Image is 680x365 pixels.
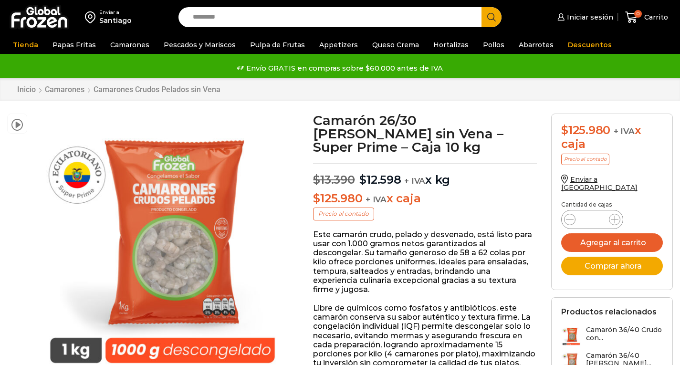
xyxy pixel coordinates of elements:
a: Inicio [17,85,36,94]
span: 0 [634,10,642,18]
input: Product quantity [583,213,601,226]
span: Iniciar sesión [565,12,613,22]
p: Cantidad de cajas [561,201,663,208]
a: Appetizers [314,36,363,54]
h3: Camarón 36/40 Crudo con... [586,326,663,342]
a: Pescados y Mariscos [159,36,241,54]
a: Pollos [478,36,509,54]
a: 0 Carrito [623,6,670,29]
span: Carrito [642,12,668,22]
a: Camarones [105,36,154,54]
span: + IVA [614,126,635,136]
h1: Camarón 26/30 [PERSON_NAME] sin Vena – Super Prime – Caja 10 kg [313,114,537,154]
p: Precio al contado [313,208,374,220]
span: + IVA [404,176,425,186]
bdi: 13.390 [313,173,355,187]
nav: Breadcrumb [17,85,221,94]
img: address-field-icon.svg [85,9,99,25]
a: Papas Fritas [48,36,101,54]
a: Iniciar sesión [555,8,613,27]
a: Hortalizas [429,36,473,54]
bdi: 12.598 [359,173,401,187]
span: $ [359,173,366,187]
a: Camarones [44,85,85,94]
span: + IVA [366,195,387,204]
a: Descuentos [563,36,617,54]
a: Queso Crema [367,36,424,54]
h2: Productos relacionados [561,307,657,316]
bdi: 125.980 [313,191,362,205]
p: Precio al contado [561,154,609,165]
a: Camarones Crudos Pelados sin Vena [93,85,221,94]
span: $ [313,173,320,187]
a: Tienda [8,36,43,54]
button: Search button [481,7,502,27]
div: x caja [561,124,663,151]
p: x caja [313,192,537,206]
button: Comprar ahora [561,257,663,275]
a: Enviar a [GEOGRAPHIC_DATA] [561,175,638,192]
p: x kg [313,163,537,187]
span: $ [313,191,320,205]
button: Agregar al carrito [561,233,663,252]
bdi: 125.980 [561,123,610,137]
a: Abarrotes [514,36,558,54]
div: Enviar a [99,9,132,16]
span: $ [561,123,568,137]
p: Este camarón crudo, pelado y desvenado, está listo para usar con 1.000 gramos netos garantizados ... [313,230,537,294]
a: Pulpa de Frutas [245,36,310,54]
div: Santiago [99,16,132,25]
a: Camarón 36/40 Crudo con... [561,326,663,346]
